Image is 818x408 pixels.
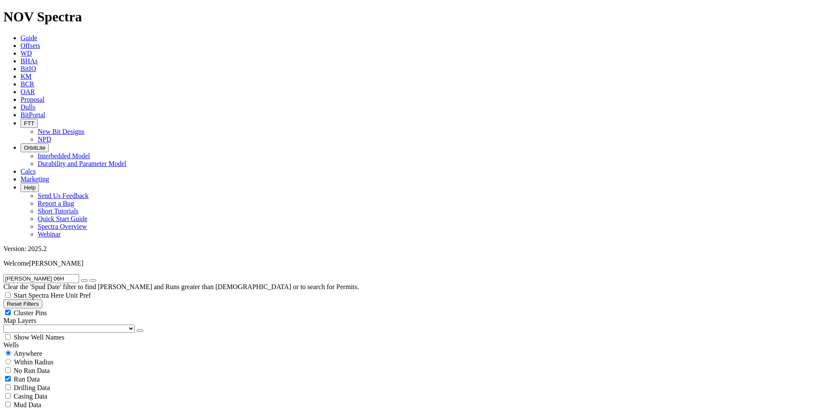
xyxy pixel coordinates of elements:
span: Drilling Data [14,384,50,391]
button: Reset Filters [3,299,42,308]
button: FTT [21,119,38,128]
a: Interbedded Model [38,152,90,160]
a: WD [21,50,32,57]
span: Within Radius [14,358,53,366]
button: Help [21,183,39,192]
span: Run Data [14,375,40,383]
span: Clear the 'Spud Date' filter to find [PERSON_NAME] and Runs greater than [DEMOGRAPHIC_DATA] or to... [3,283,359,290]
a: Calcs [21,168,36,175]
a: BitPortal [21,111,45,118]
a: Marketing [21,175,49,183]
span: Cluster Pins [14,309,47,316]
span: No Run Data [14,367,50,374]
input: Search [3,274,79,283]
span: OrbitLite [24,145,45,151]
a: Durability and Parameter Model [38,160,127,167]
span: Anywhere [14,350,42,357]
a: Short Tutorials [38,207,79,215]
h1: NOV Spectra [3,9,815,25]
a: Webinar [38,231,61,238]
span: Unit Pref [65,292,91,299]
p: Welcome [3,260,815,267]
a: KM [21,73,32,80]
a: OAR [21,88,35,95]
a: BHAs [21,57,38,65]
a: BCR [21,80,34,88]
span: [PERSON_NAME] [29,260,83,267]
button: OrbitLite [21,143,49,152]
span: Map Layers [3,317,36,324]
a: Quick Start Guide [38,215,87,222]
span: FTT [24,120,34,127]
a: Proposal [21,96,44,103]
a: BitIQ [21,65,36,72]
a: Dulls [21,103,36,111]
div: Wells [3,341,815,349]
span: Start Spectra Here [14,292,64,299]
a: New Bit Designs [38,128,84,135]
a: Guide [21,34,37,41]
span: Help [24,184,36,191]
a: Report a Bug [38,200,74,207]
a: Spectra Overview [38,223,87,230]
input: Start Spectra Here [5,292,11,298]
a: NPD [38,136,51,143]
span: Casing Data [14,393,47,400]
a: Offsets [21,42,40,49]
span: Show Well Names [14,334,64,341]
div: Version: 2025.2 [3,245,815,253]
a: Send Us Feedback [38,192,89,199]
